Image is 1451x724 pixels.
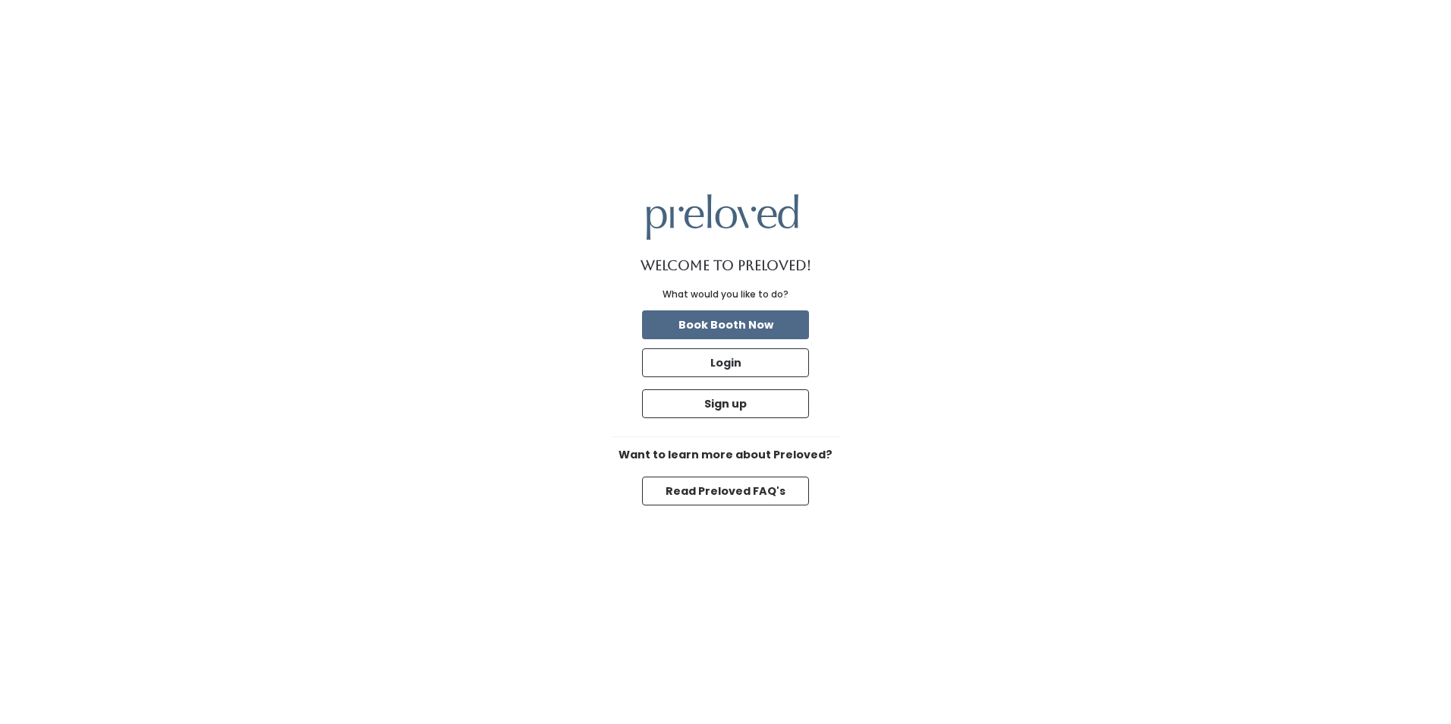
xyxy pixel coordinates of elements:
button: Book Booth Now [642,310,809,339]
button: Login [642,348,809,377]
img: preloved logo [647,194,798,239]
h6: Want to learn more about Preloved? [612,449,839,461]
a: Sign up [639,386,812,421]
button: Read Preloved FAQ's [642,477,809,505]
a: Login [639,345,812,380]
button: Sign up [642,389,809,418]
div: What would you like to do? [663,288,788,301]
h1: Welcome to Preloved! [641,258,811,273]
